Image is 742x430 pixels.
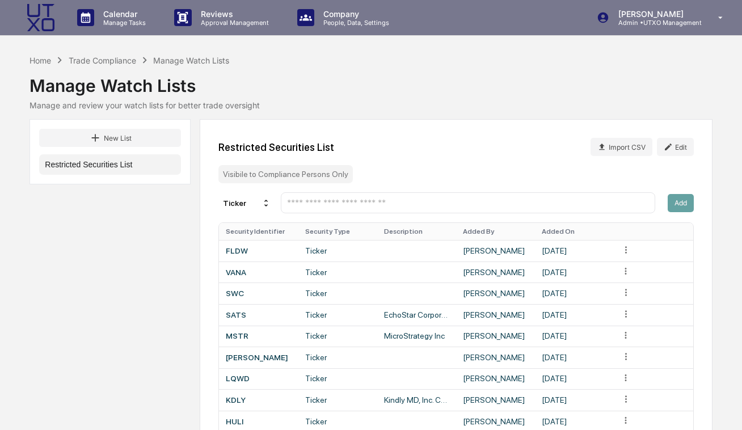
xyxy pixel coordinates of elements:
[535,347,614,368] td: [DATE]
[298,347,377,368] td: Ticker
[668,194,694,212] button: Add
[456,240,535,262] td: [PERSON_NAME]
[535,368,614,390] td: [DATE]
[192,9,275,19] p: Reviews
[153,56,229,65] div: Manage Watch Lists
[456,326,535,347] td: [PERSON_NAME]
[219,223,298,240] th: Security Identifier
[226,289,291,298] div: SWC
[535,389,614,411] td: [DATE]
[535,283,614,304] td: [DATE]
[226,331,291,340] div: MSTR
[377,304,456,326] td: EchoStar Corporation
[535,326,614,347] td: [DATE]
[29,66,712,96] div: Manage Watch Lists
[226,268,291,277] div: VANA
[298,223,377,240] th: Security Type
[218,141,334,153] div: Restricted Securities List
[298,326,377,347] td: Ticker
[535,262,614,283] td: [DATE]
[609,19,702,27] p: Admin • UTXO Management
[218,165,353,183] div: Visibile to Compliance Persons Only
[298,240,377,262] td: Ticker
[226,374,291,383] div: LQWD
[657,138,694,156] button: Edit
[456,389,535,411] td: [PERSON_NAME]
[298,262,377,283] td: Ticker
[535,304,614,326] td: [DATE]
[456,223,535,240] th: Added By
[456,304,535,326] td: [PERSON_NAME]
[377,389,456,411] td: Kindly MD, Inc. Common Stock
[377,326,456,347] td: MicroStrategy Inc
[377,223,456,240] th: Description
[192,19,275,27] p: Approval Management
[706,393,736,423] iframe: Open customer support
[39,129,181,147] button: New List
[609,9,702,19] p: [PERSON_NAME]
[226,246,291,255] div: FLDW
[314,9,395,19] p: Company
[226,353,291,362] div: [PERSON_NAME]
[456,368,535,390] td: [PERSON_NAME]
[27,4,54,31] img: logo
[298,368,377,390] td: Ticker
[456,347,535,368] td: [PERSON_NAME]
[29,56,51,65] div: Home
[226,395,291,404] div: KDLY
[226,310,291,319] div: SATS
[456,262,535,283] td: [PERSON_NAME]
[456,283,535,304] td: [PERSON_NAME]
[94,19,151,27] p: Manage Tasks
[39,154,181,175] button: Restricted Securities List
[298,283,377,304] td: Ticker
[94,9,151,19] p: Calendar
[298,304,377,326] td: Ticker
[69,56,136,65] div: Trade Compliance
[29,100,712,110] div: Manage and review your watch lists for better trade oversight
[226,417,291,426] div: HULI
[535,240,614,262] td: [DATE]
[535,223,614,240] th: Added On
[218,194,275,212] div: Ticker
[314,19,395,27] p: People, Data, Settings
[591,138,652,156] button: Import CSV
[298,389,377,411] td: Ticker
